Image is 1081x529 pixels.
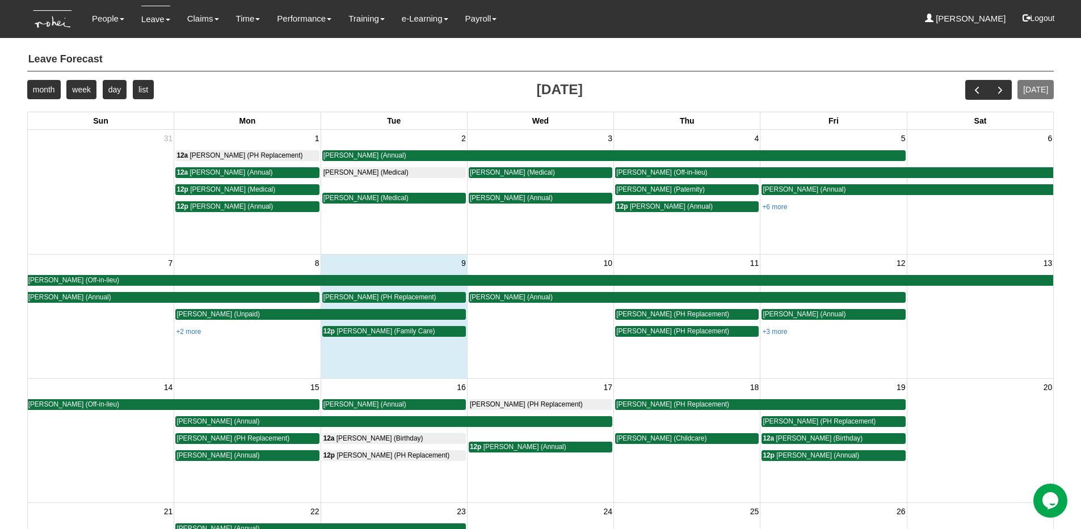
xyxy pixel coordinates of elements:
span: [PERSON_NAME] (Annual) [190,168,273,176]
a: 12p [PERSON_NAME] (Medical) [175,184,319,195]
span: [PERSON_NAME] (PH Replacement) [190,151,303,159]
a: [PERSON_NAME] (Off-in-lieu) [28,275,1054,286]
span: 20 [1042,380,1054,394]
a: [PERSON_NAME] (Annual) [175,450,319,461]
span: 9 [460,256,467,270]
button: next [988,80,1011,100]
span: [PERSON_NAME] (Paternity) [616,185,705,193]
span: 2 [460,132,467,145]
span: [PERSON_NAME] (Annual) [483,443,566,451]
span: [PERSON_NAME] (Off-in-lieu) [28,400,119,408]
span: 21 [163,505,174,518]
span: [PERSON_NAME] (PH Replacement) [176,434,289,442]
span: 12p [323,327,335,335]
span: 12p [763,451,775,459]
span: 13 [1042,256,1054,270]
a: 12p [PERSON_NAME] (Annual) [762,450,905,461]
span: 26 [895,505,907,518]
span: [PERSON_NAME] (Annual) [28,293,111,301]
span: 16 [456,380,467,394]
a: Performance [277,6,331,32]
a: Leave [141,6,170,32]
span: Fri [828,116,839,125]
span: 12p [176,202,188,210]
span: Wed [532,116,549,125]
a: 12a [PERSON_NAME] (Annual) [175,167,319,178]
span: [PERSON_NAME] (Annual) [630,202,713,210]
button: [DATE] [1017,80,1054,99]
span: [PERSON_NAME] (Medical) [323,168,409,176]
a: [PERSON_NAME] (Annual) [762,184,1053,195]
span: [PERSON_NAME] (Childcare) [616,434,706,442]
span: 1 [314,132,321,145]
span: 7 [167,256,174,270]
span: 4 [754,132,760,145]
span: [PERSON_NAME] (Off-in-lieu) [616,168,707,176]
h2: [DATE] [537,82,583,98]
span: 31 [163,132,174,145]
a: 12p [PERSON_NAME] (Family Care) [322,326,466,337]
span: [PERSON_NAME] (PH Replacement) [763,417,876,425]
a: [PERSON_NAME] [925,6,1006,32]
span: [PERSON_NAME] (Annual) [470,194,553,202]
span: 10 [603,256,614,270]
a: [PERSON_NAME] (PH Replacement) [469,399,612,410]
span: [PERSON_NAME] (Birthday) [776,434,863,442]
a: Training [348,6,385,32]
a: e-Learning [402,6,448,32]
a: [PERSON_NAME] (Off-in-lieu) [28,399,319,410]
h4: Leave Forecast [27,48,1054,71]
button: prev [965,80,989,100]
span: 15 [309,380,321,394]
span: 19 [895,380,907,394]
a: [PERSON_NAME] (Medical) [322,167,466,178]
span: [PERSON_NAME] (Unpaid) [176,310,260,318]
span: 14 [163,380,174,394]
button: week [66,80,96,99]
a: 12a [PERSON_NAME] (Birthday) [322,433,466,444]
button: list [133,80,154,99]
a: [PERSON_NAME] (Childcare) [615,433,759,444]
a: People [92,6,124,32]
span: 23 [456,505,467,518]
span: [PERSON_NAME] (Annual) [776,451,859,459]
span: [PERSON_NAME] (PH Replacement) [323,293,436,301]
a: [PERSON_NAME] (PH Replacement) [322,292,466,303]
span: 6 [1047,132,1054,145]
span: 12 [895,256,907,270]
span: [PERSON_NAME] (PH Replacement) [616,400,729,408]
a: 12p [PERSON_NAME] (Annual) [615,201,759,212]
a: [PERSON_NAME] (Annual) [762,309,905,320]
span: [PERSON_NAME] (Medical) [190,185,275,193]
span: 11 [749,256,760,270]
span: [PERSON_NAME] (Medical) [470,168,555,176]
a: [PERSON_NAME] (PH Replacement) [615,309,759,320]
span: Mon [239,116,256,125]
span: [PERSON_NAME] (Annual) [323,400,406,408]
span: 17 [603,380,614,394]
span: [PERSON_NAME] (Annual) [323,151,406,159]
a: 12p [PERSON_NAME] (Annual) [469,442,612,452]
span: Tue [387,116,401,125]
span: 25 [749,505,760,518]
span: 18 [749,380,760,394]
span: Sun [93,116,108,125]
span: [PERSON_NAME] (Annual) [763,310,846,318]
a: +3 more [762,328,787,336]
a: 12p [PERSON_NAME] (Annual) [175,201,319,212]
a: [PERSON_NAME] (PH Replacement) [762,416,905,427]
a: [PERSON_NAME] (Annual) [322,399,466,410]
a: [PERSON_NAME] (Annual) [28,292,319,303]
button: month [27,80,61,99]
span: 12a [323,434,335,442]
span: [PERSON_NAME] (Annual) [190,202,273,210]
a: 12a [PERSON_NAME] (PH Replacement) [175,150,319,161]
a: 12p [PERSON_NAME] (PH Replacement) [322,450,466,461]
span: 12p [323,451,335,459]
a: [PERSON_NAME] (PH Replacement) [615,399,906,410]
button: Logout [1015,5,1063,32]
span: 8 [314,256,321,270]
span: [PERSON_NAME] (Annual) [470,293,553,301]
span: 12a [176,168,188,176]
span: Sat [974,116,987,125]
